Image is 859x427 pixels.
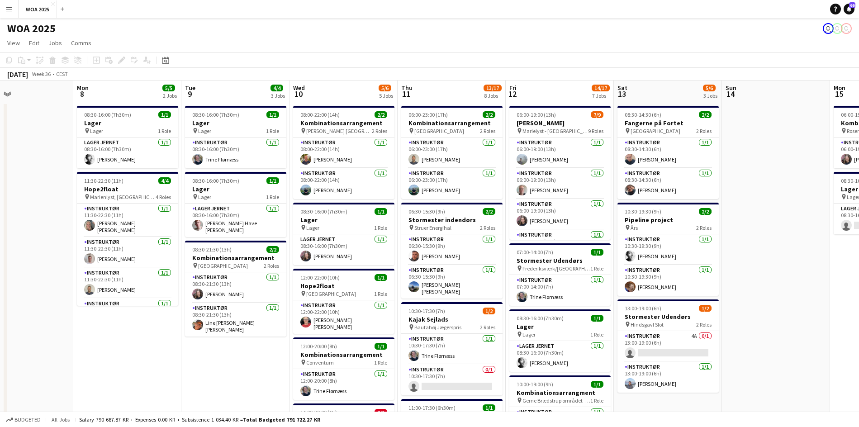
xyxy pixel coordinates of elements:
app-user-avatar: Drift Drift [832,23,843,34]
span: Budgeted [14,417,41,423]
span: View [7,39,20,47]
span: Total Budgeted 791 722.27 KR [243,416,320,423]
span: Jobs [48,39,62,47]
span: All jobs [50,416,71,423]
app-user-avatar: René Sandager [841,23,852,34]
a: View [4,37,24,49]
button: Budgeted [5,415,42,425]
div: CEST [56,71,68,77]
app-user-avatar: Drift Drift [823,23,834,34]
span: Week 36 [30,71,52,77]
h1: WOA 2025 [7,22,56,35]
span: Edit [29,39,39,47]
span: 66 [849,2,855,8]
a: Edit [25,37,43,49]
a: Jobs [45,37,66,49]
div: Salary 790 687.87 KR + Expenses 0.00 KR + Subsistence 1 034.40 KR = [79,416,320,423]
span: Comms [71,39,91,47]
a: Comms [67,37,95,49]
a: 66 [844,4,854,14]
div: [DATE] [7,70,28,79]
button: WOA 2025 [19,0,57,18]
